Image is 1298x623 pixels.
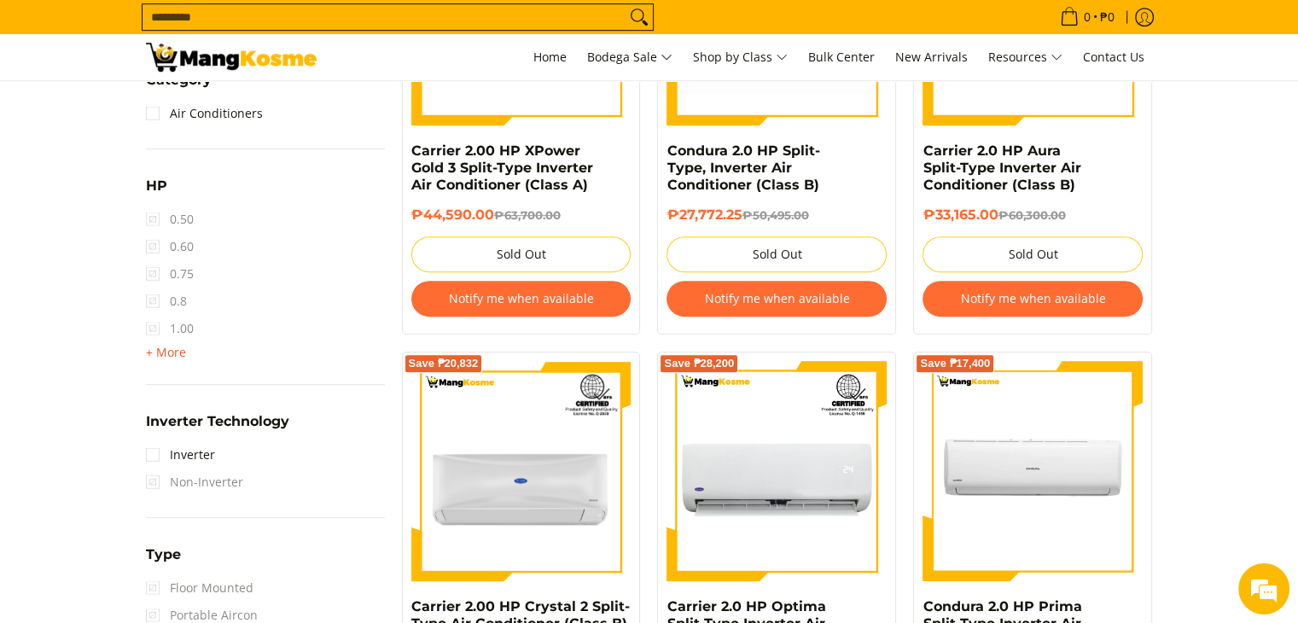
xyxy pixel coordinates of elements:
span: • [1055,8,1120,26]
a: Bulk Center [800,34,883,80]
summary: Open [146,342,186,363]
nav: Main Menu [334,34,1153,80]
div: Minimize live chat window [280,9,321,49]
a: Resources [980,34,1071,80]
span: HP [146,179,167,193]
a: Shop by Class [684,34,796,80]
a: Home [525,34,575,80]
button: Sold Out [411,236,632,272]
span: Shop by Class [693,47,788,68]
span: 1.00 [146,315,194,342]
button: Search [626,4,653,30]
span: 0.60 [146,233,194,260]
a: Inverter [146,441,215,469]
span: Inverter Technology [146,415,289,428]
span: Bodega Sale [587,47,672,68]
span: Home [533,49,567,65]
a: Bodega Sale [579,34,681,80]
del: ₱60,300.00 [998,208,1065,222]
div: Chat with us now [89,96,287,118]
span: Save ₱17,400 [920,358,990,369]
a: Contact Us [1074,34,1153,80]
span: 0.75 [146,260,194,288]
span: Bulk Center [808,49,875,65]
span: New Arrivals [895,49,968,65]
summary: Open [146,179,167,206]
summary: Open [146,415,289,441]
span: Category [146,73,212,87]
a: Condura 2.0 HP Split-Type, Inverter Air Conditioner (Class B) [666,143,819,193]
span: Save ₱28,200 [664,358,734,369]
button: Notify me when available [923,281,1143,317]
img: Carrier 2.00 HP Crystal 2 Split-Type Air Conditioner (Class B) [411,361,632,581]
span: 0.8 [146,288,187,315]
img: Bodega Sale Aircon l Mang Kosme: Home Appliances Warehouse Sale [146,43,317,72]
span: Resources [988,47,1062,68]
span: Contact Us [1083,49,1144,65]
summary: Open [146,548,181,574]
button: Sold Out [923,236,1143,272]
a: Carrier 2.0 HP Aura Split-Type Inverter Air Conditioner (Class B) [923,143,1080,193]
textarea: Type your message and hit 'Enter' [9,430,325,490]
span: ₱0 [1097,11,1117,23]
span: Non-Inverter [146,469,243,496]
a: Air Conditioners [146,100,263,127]
h6: ₱44,590.00 [411,207,632,224]
button: Notify me when available [411,281,632,317]
span: Floor Mounted [146,574,253,602]
img: Carrier 2.0 HP Optima Split-Type Inverter Air Conditioner (Class B) [666,361,887,581]
del: ₱50,495.00 [742,208,808,222]
summary: Open [146,73,212,100]
span: 0.50 [146,206,194,233]
span: 0 [1081,11,1093,23]
span: Type [146,548,181,562]
h6: ₱27,772.25 [666,207,887,224]
a: New Arrivals [887,34,976,80]
img: Condura 2.0 HP Prima Split-Type Inverter Air Conditioner (Class A) [923,361,1143,581]
span: We're online! [99,197,236,370]
span: + More [146,346,186,359]
del: ₱63,700.00 [494,208,561,222]
button: Sold Out [666,236,887,272]
span: Save ₱20,832 [409,358,479,369]
a: Carrier 2.00 HP XPower Gold 3 Split-Type Inverter Air Conditioner (Class A) [411,143,593,193]
h6: ₱33,165.00 [923,207,1143,224]
button: Notify me when available [666,281,887,317]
